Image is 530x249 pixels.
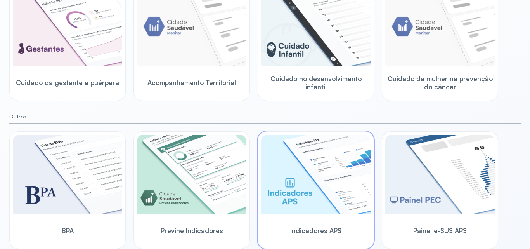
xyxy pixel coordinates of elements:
span: Indicadores APS [290,226,341,235]
span: Acompanhamento Territorial [147,78,236,87]
span: BPA [62,226,74,235]
small: Outros [9,113,521,120]
span: Cuidado da mulher na prevenção do câncer [385,75,495,91]
img: pec-panel.png [385,135,495,214]
span: Previne Indicadores [161,226,223,235]
img: bpa.png [13,135,122,214]
span: Cuidado no desenvolvimento infantil [261,75,371,91]
img: aps-indicators.png [261,135,371,214]
span: Cuidado da gestante e puérpera [16,78,119,87]
span: Painel e-SUS APS [413,226,467,235]
img: previne-brasil.png [137,135,246,214]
